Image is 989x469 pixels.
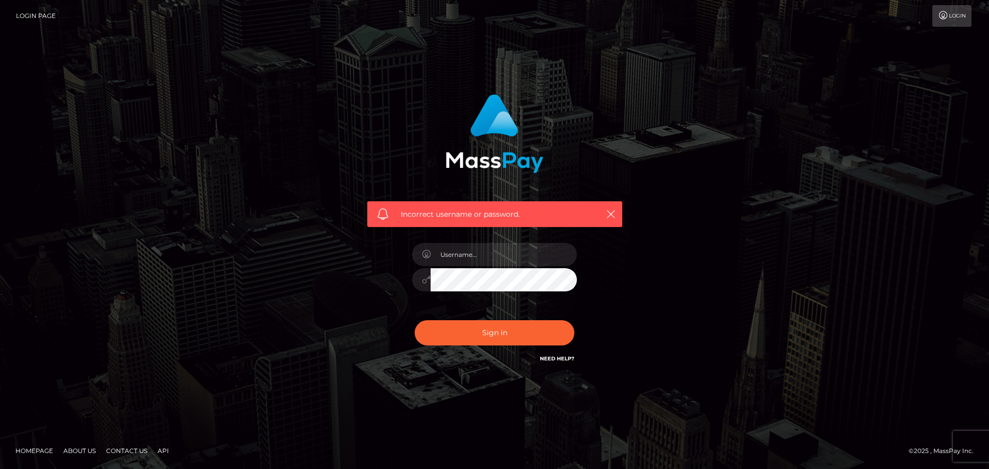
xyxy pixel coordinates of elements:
[932,5,971,27] a: Login
[909,445,981,457] div: © 2025 , MassPay Inc.
[446,94,543,173] img: MassPay Login
[431,243,577,266] input: Username...
[59,443,100,459] a: About Us
[11,443,57,459] a: Homepage
[102,443,151,459] a: Contact Us
[16,5,56,27] a: Login Page
[415,320,574,345] button: Sign in
[401,209,589,220] span: Incorrect username or password.
[540,355,574,362] a: Need Help?
[154,443,173,459] a: API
